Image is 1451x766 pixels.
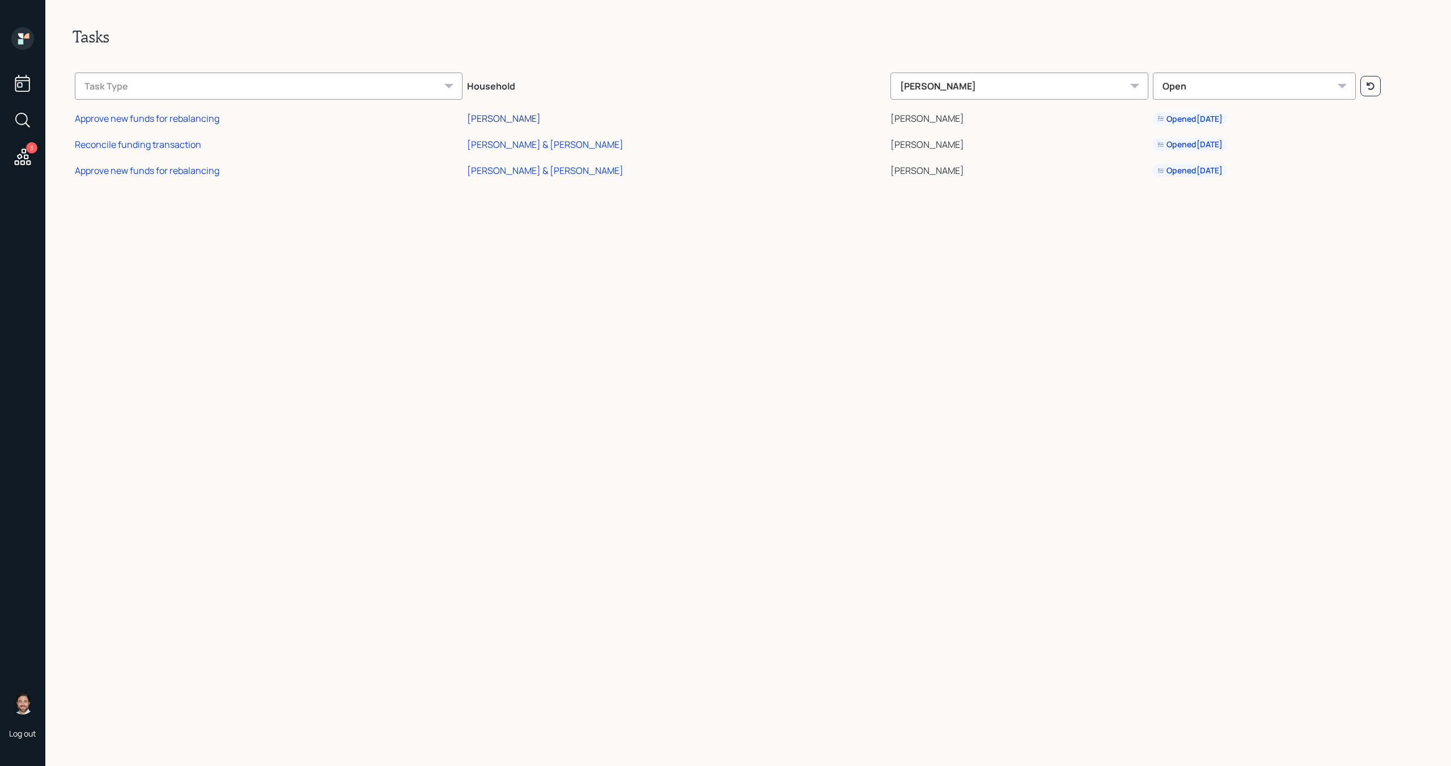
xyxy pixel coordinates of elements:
[75,112,219,125] div: Approve new funds for rebalancing
[1157,139,1223,150] div: Opened [DATE]
[467,164,623,177] div: [PERSON_NAME] & [PERSON_NAME]
[75,138,201,151] div: Reconcile funding transaction
[73,27,1424,46] h2: Tasks
[890,73,1148,100] div: [PERSON_NAME]
[888,130,1151,156] td: [PERSON_NAME]
[467,112,541,125] div: [PERSON_NAME]
[1157,113,1223,125] div: Opened [DATE]
[1157,165,1223,176] div: Opened [DATE]
[11,692,34,714] img: michael-russo-headshot.png
[467,138,623,151] div: [PERSON_NAME] & [PERSON_NAME]
[465,65,888,104] th: Household
[888,156,1151,182] td: [PERSON_NAME]
[26,142,37,154] div: 3
[888,104,1151,130] td: [PERSON_NAME]
[9,728,36,739] div: Log out
[1153,73,1356,100] div: Open
[75,73,463,100] div: Task Type
[75,164,219,177] div: Approve new funds for rebalancing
